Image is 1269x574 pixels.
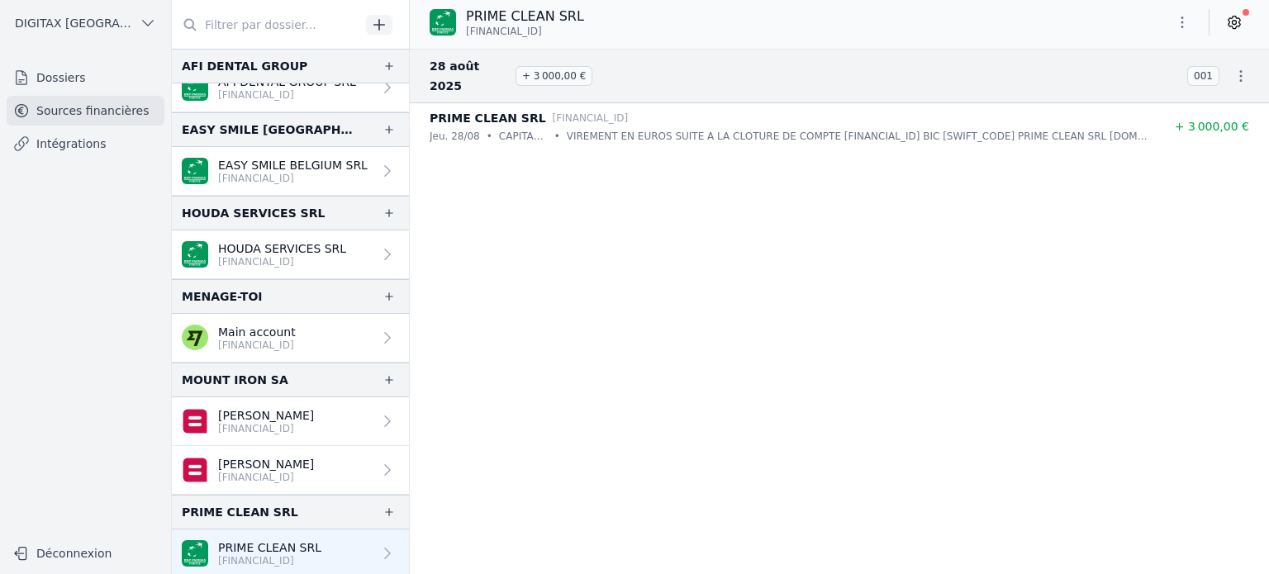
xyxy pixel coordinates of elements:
[218,255,346,268] p: [FINANCIAL_ID]
[218,339,296,352] p: [FINANCIAL_ID]
[182,158,208,184] img: BNP_BE_BUSINESS_GEBABEBB.png
[218,456,314,472] p: [PERSON_NAME]
[218,422,314,435] p: [FINANCIAL_ID]
[218,471,314,484] p: [FINANCIAL_ID]
[7,63,164,93] a: Dossiers
[15,15,133,31] span: DIGITAX [GEOGRAPHIC_DATA] SRL
[182,74,208,101] img: BNP_BE_BUSINESS_GEBABEBB.png
[1175,120,1249,133] span: + 3 000,00 €
[430,56,509,96] span: 28 août 2025
[182,203,325,223] div: HOUDA SERVICES SRL
[172,397,409,446] a: [PERSON_NAME] [FINANCIAL_ID]
[516,66,592,86] span: + 3 000,00 €
[218,554,321,567] p: [FINANCIAL_ID]
[218,88,356,102] p: [FINANCIAL_ID]
[218,407,314,424] p: [PERSON_NAME]
[430,108,546,128] p: PRIME CLEAN SRL
[182,502,298,522] div: PRIME CLEAN SRL
[218,157,368,173] p: EASY SMILE BELGIUM SRL
[182,408,208,434] img: belfius-1.png
[182,540,208,567] img: BNP_BE_BUSINESS_GEBABEBB.png
[172,446,409,495] a: [PERSON_NAME] [FINANCIAL_ID]
[487,128,492,145] div: •
[499,128,548,145] p: CAPITAL DE DEPART
[182,325,208,351] img: wise.png
[218,324,296,340] p: Main account
[218,240,346,257] p: HOUDA SERVICES SRL
[1187,66,1219,86] span: 001
[7,540,164,567] button: Déconnexion
[7,96,164,126] a: Sources financières
[182,457,208,483] img: belfius-1.png
[7,10,164,36] button: DIGITAX [GEOGRAPHIC_DATA] SRL
[218,539,321,556] p: PRIME CLEAN SRL
[218,172,368,185] p: [FINANCIAL_ID]
[172,147,409,196] a: EASY SMILE BELGIUM SRL [FINANCIAL_ID]
[466,25,542,38] span: [FINANCIAL_ID]
[172,230,409,279] a: HOUDA SERVICES SRL [FINANCIAL_ID]
[172,314,409,363] a: Main account [FINANCIAL_ID]
[182,370,288,390] div: MOUNT IRON SA
[182,241,208,268] img: BNP_BE_BUSINESS_GEBABEBB.png
[182,56,307,76] div: AFI DENTAL GROUP
[554,128,560,145] div: •
[466,7,584,26] p: PRIME CLEAN SRL
[172,64,409,112] a: AFI DENTAL GROUP SRL [FINANCIAL_ID]
[7,129,164,159] a: Intégrations
[553,110,629,126] p: [FINANCIAL_ID]
[182,287,263,306] div: MENAGE-TOI
[172,10,360,40] input: Filtrer par dossier...
[182,120,356,140] div: EASY SMILE [GEOGRAPHIC_DATA]
[430,128,480,145] p: jeu. 28/08
[430,9,456,36] img: BNP_BE_BUSINESS_GEBABEBB.png
[567,128,1150,145] p: VIREMENT EN EUROS SUITE A LA CLOTURE DE COMPTE [FINANCIAL_ID] BIC [SWIFT_CODE] PRIME CLEAN SRL [D...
